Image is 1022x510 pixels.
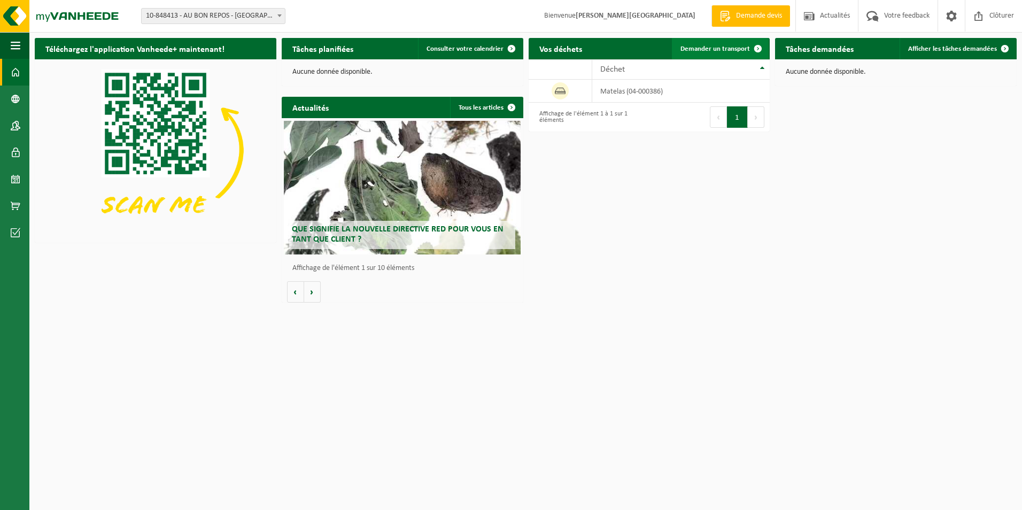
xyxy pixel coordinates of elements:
h2: Tâches demandées [775,38,864,59]
button: Volgende [304,281,321,303]
h2: Tâches planifiées [282,38,364,59]
span: Déchet [600,65,625,74]
h2: Actualités [282,97,339,118]
a: Consulter votre calendrier [418,38,522,59]
div: Affichage de l'élément 1 à 1 sur 1 éléments [534,105,644,129]
span: Demander un transport [680,45,750,52]
a: Que signifie la nouvelle directive RED pour vous en tant que client ? [284,121,521,254]
span: Consulter votre calendrier [427,45,504,52]
img: Download de VHEPlus App [35,59,276,241]
span: Afficher les tâches demandées [908,45,997,52]
p: Aucune donnée disponible. [292,68,513,76]
h2: Vos déchets [529,38,593,59]
span: Que signifie la nouvelle directive RED pour vous en tant que client ? [292,225,504,244]
h2: Téléchargez l'application Vanheede+ maintenant! [35,38,235,59]
a: Afficher les tâches demandées [900,38,1016,59]
strong: [PERSON_NAME][GEOGRAPHIC_DATA] [576,12,695,20]
td: matelas (04-000386) [592,80,770,103]
button: Next [748,106,764,128]
span: 10-848413 - AU BON REPOS - WATERLOO [141,8,285,24]
a: Tous les articles [450,97,522,118]
button: 1 [727,106,748,128]
p: Aucune donnée disponible. [786,68,1006,76]
a: Demander un transport [672,38,769,59]
button: Previous [710,106,727,128]
span: 10-848413 - AU BON REPOS - WATERLOO [142,9,285,24]
p: Affichage de l'élément 1 sur 10 éléments [292,265,518,272]
button: Vorige [287,281,304,303]
span: Demande devis [733,11,785,21]
a: Demande devis [711,5,790,27]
